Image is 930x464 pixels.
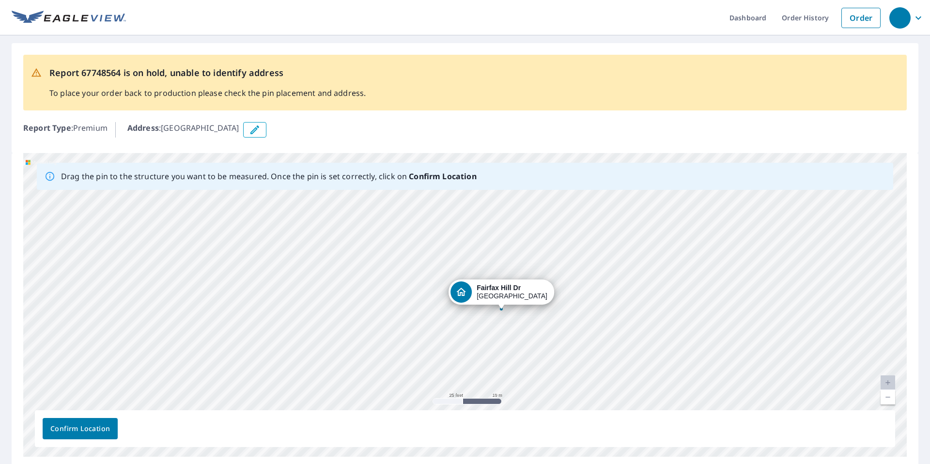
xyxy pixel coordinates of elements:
[477,284,547,300] div: [GEOGRAPHIC_DATA]
[23,122,108,138] p: : Premium
[449,279,554,309] div: Dropped pin, building 1, Residential property, Fairfax Hill Dr Plano, TX 75024
[409,171,476,182] b: Confirm Location
[477,284,521,292] strong: Fairfax Hill Dr
[23,123,71,133] b: Report Type
[43,418,118,439] button: Confirm Location
[12,11,126,25] img: EV Logo
[61,170,477,182] p: Drag the pin to the structure you want to be measured. Once the pin is set correctly, click on
[49,66,366,79] p: Report 67748564 is on hold, unable to identify address
[127,122,239,138] p: : [GEOGRAPHIC_DATA]
[49,87,366,99] p: To place your order back to production please check the pin placement and address.
[50,423,110,435] span: Confirm Location
[127,123,159,133] b: Address
[881,375,895,390] a: Current Level 20, Zoom In Disabled
[841,8,881,28] a: Order
[881,390,895,404] a: Current Level 20, Zoom Out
